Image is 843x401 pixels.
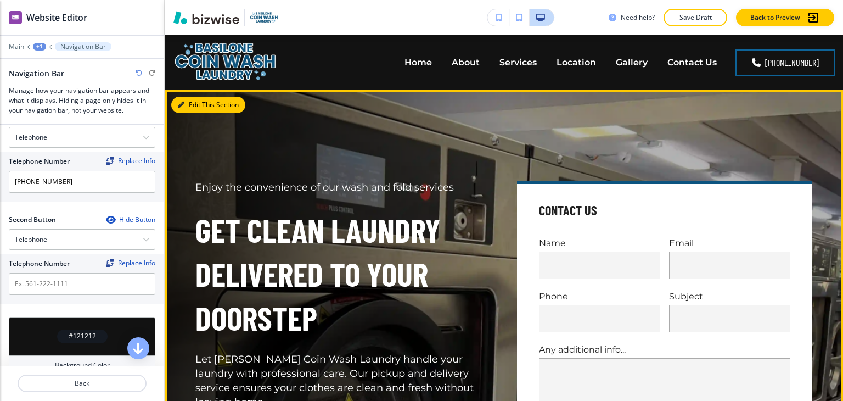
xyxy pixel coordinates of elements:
button: +1 [33,43,46,51]
h2: Telephone Number [9,157,70,166]
p: Gallery [616,56,648,69]
button: #121212Background Color [9,317,155,375]
p: Subject [669,290,790,303]
h1: Get Clean Laundry Delivered to Your Doorstep [195,208,491,339]
button: Save Draft [664,9,727,26]
h4: Telephone [15,132,47,142]
img: Basilone Coin Wash Laundry [172,39,279,85]
button: Edit This Section [171,97,245,113]
img: Bizwise Logo [173,11,239,24]
p: Back [19,378,145,388]
p: Any additional info... [539,343,790,356]
h2: Second Button [9,215,56,225]
button: Back [18,375,147,392]
p: Navigation Bar [60,43,106,51]
img: Replace [106,259,114,267]
button: Hide Button [106,215,155,224]
h4: Telephone [15,235,47,244]
input: Ex. 561-222-1111 [9,171,155,193]
h2: Navigation Bar [9,68,64,79]
img: Replace [106,157,114,165]
h4: Background Color [55,360,110,370]
h4: #121212 [69,331,96,341]
h2: Telephone Number [9,259,70,269]
p: About [452,56,480,69]
h2: Website Editor [26,11,87,24]
button: ReplaceReplace Info [106,259,155,267]
img: Your Logo [249,11,279,24]
p: Enjoy the convenience of our wash and fold services [195,181,491,195]
span: Find and replace this information across Bizwise [106,157,155,166]
p: Email [669,237,790,249]
p: Save Draft [678,13,713,23]
button: ReplaceReplace Info [106,157,155,165]
button: Back to Preview [736,9,834,26]
p: Back to Preview [750,13,800,23]
span: Find and replace this information across Bizwise [106,259,155,268]
p: Services [499,56,537,69]
p: Contact Us [667,56,717,69]
p: Location [557,56,596,69]
a: [PHONE_NUMBER] [735,49,835,76]
div: Replace Info [106,157,155,165]
h3: Need help? [621,13,655,23]
img: editor icon [9,11,22,24]
p: Home [404,56,432,69]
button: Navigation Bar [55,42,111,51]
p: Phone [539,290,660,303]
h4: Contact Us [539,202,597,219]
p: Name [539,237,660,249]
button: Main [9,43,24,51]
input: Ex. 561-222-1111 [9,273,155,295]
h3: Manage how your navigation bar appears and what it displays. Hiding a page only hides it in your ... [9,86,155,115]
div: Replace Info [106,259,155,267]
